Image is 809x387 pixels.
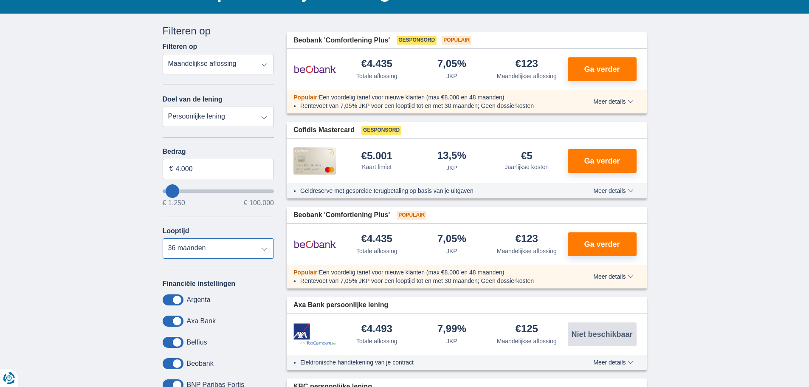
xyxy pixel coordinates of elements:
[169,164,173,174] span: €
[163,280,236,288] label: Financiële instellingen
[163,189,274,193] input: wantToBorrow
[587,187,640,194] button: Meer details
[361,126,401,135] span: Gesponsord
[163,96,223,103] label: Doel van de lening
[446,72,457,80] div: JKP
[293,125,355,135] span: Cofidis Mastercard
[293,210,390,220] span: Beobank 'Comfortlening Plus'
[361,324,392,335] div: €4.493
[516,234,538,245] div: €123
[287,93,569,102] div: :
[319,269,505,276] span: Een voordelig tarief voor nieuwe klanten (max €8.000 en 48 maanden)
[587,98,640,105] button: Meer details
[497,72,557,80] div: Maandelijkse aflossing
[293,59,336,80] img: product.pl.alt Beobank
[187,317,216,325] label: Axa Bank
[568,149,637,173] button: Ga verder
[587,273,640,280] button: Meer details
[568,232,637,256] button: Ga verder
[397,211,426,220] span: Populair
[584,65,620,73] span: Ga verder
[287,268,569,277] div: :
[593,274,633,280] span: Meer details
[516,324,538,335] div: €125
[163,24,274,38] div: Filteren op
[361,234,392,245] div: €4.435
[571,331,632,338] span: Niet beschikbaar
[568,57,637,81] button: Ga verder
[356,337,397,345] div: Totale aflossing
[356,247,397,255] div: Totale aflossing
[497,337,557,345] div: Maandelijkse aflossing
[293,36,390,45] span: Beobank 'Comfortlening Plus'
[300,102,562,110] li: Rentevoet van 7,05% JKP voor een looptijd tot en met 30 maanden; Geen dossierkosten
[356,72,397,80] div: Totale aflossing
[362,163,392,171] div: Kaart limiet
[361,59,392,70] div: €4.435
[163,200,185,206] span: € 1.250
[300,277,562,285] li: Rentevoet van 7,05% JKP voor een looptijd tot en met 30 maanden; Geen dossierkosten
[584,240,620,248] span: Ga verder
[397,36,437,45] span: Gesponsord
[505,163,549,171] div: Jaarlijkse kosten
[300,186,562,195] li: Geldreserve met gespreide terugbetaling op basis van je uitgaven
[442,36,471,45] span: Populair
[437,150,466,162] div: 13,5%
[293,94,317,101] span: Populair
[593,188,633,194] span: Meer details
[521,151,533,161] div: €5
[293,234,336,255] img: product.pl.alt Beobank
[361,151,392,161] div: €5.001
[437,59,466,70] div: 7,05%
[446,337,457,345] div: JKP
[446,164,457,172] div: JKP
[163,43,197,51] label: Filteren op
[593,359,633,365] span: Meer details
[187,296,211,304] label: Argenta
[437,234,466,245] div: 7,05%
[163,227,189,235] label: Looptijd
[300,358,562,367] li: Elektronische handtekening van je contract
[516,59,538,70] div: €123
[293,300,388,310] span: Axa Bank persoonlijke lening
[497,247,557,255] div: Maandelijkse aflossing
[293,147,336,175] img: product.pl.alt Cofidis CC
[593,99,633,105] span: Meer details
[187,360,214,367] label: Beobank
[587,359,640,366] button: Meer details
[163,148,274,155] label: Bedrag
[446,247,457,255] div: JKP
[437,324,466,335] div: 7,99%
[584,157,620,165] span: Ga verder
[568,322,637,346] button: Niet beschikbaar
[187,339,207,346] label: Belfius
[293,269,317,276] span: Populair
[293,323,336,346] img: product.pl.alt Axa Bank
[244,200,274,206] span: € 100.000
[319,94,505,101] span: Een voordelig tarief voor nieuwe klanten (max €8.000 en 48 maanden)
